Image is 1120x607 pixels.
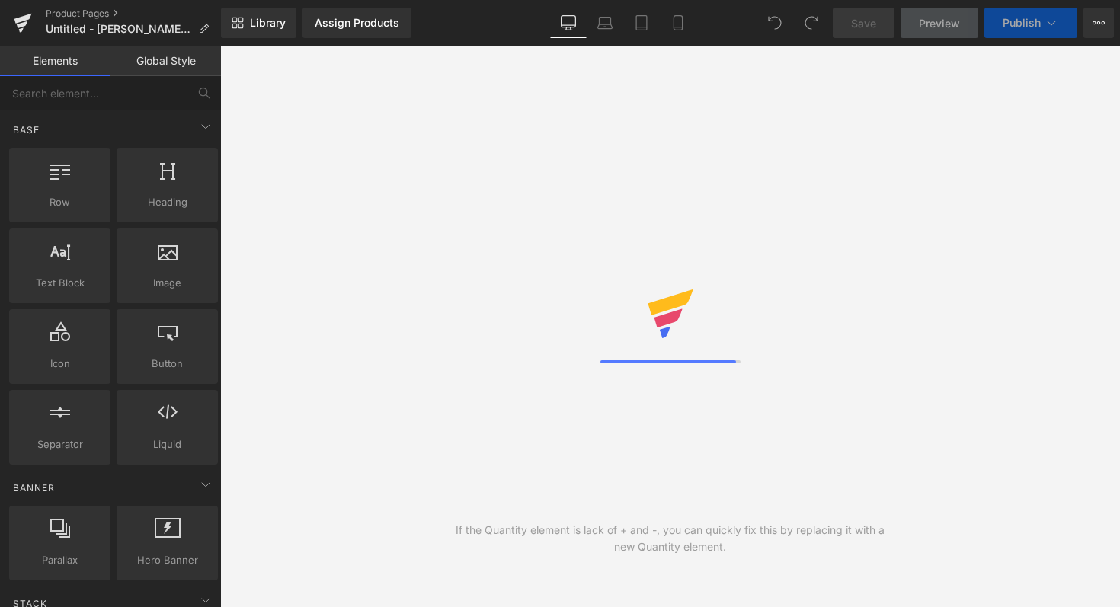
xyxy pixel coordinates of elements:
a: Product Pages [46,8,221,20]
span: Base [11,123,41,137]
span: Text Block [14,275,106,291]
span: Preview [919,15,960,31]
span: Parallax [14,552,106,568]
button: More [1083,8,1114,38]
span: Banner [11,481,56,495]
a: Tablet [623,8,660,38]
span: Publish [1003,17,1041,29]
span: Image [121,275,213,291]
a: Laptop [587,8,623,38]
button: Redo [796,8,827,38]
span: Heading [121,194,213,210]
span: Separator [14,436,106,452]
span: Row [14,194,106,210]
span: Library [250,16,286,30]
a: Preview [901,8,978,38]
span: Icon [14,356,106,372]
div: If the Quantity element is lack of + and -, you can quickly fix this by replacing it with a new Q... [445,522,895,555]
a: Global Style [110,46,221,76]
span: Untitled - [PERSON_NAME][DATE] 10:34:45 [46,23,192,35]
span: Hero Banner [121,552,213,568]
span: Liquid [121,436,213,452]
button: Undo [760,8,790,38]
a: New Library [221,8,296,38]
span: Button [121,356,213,372]
a: Desktop [550,8,587,38]
button: Publish [984,8,1077,38]
a: Mobile [660,8,696,38]
div: Assign Products [315,17,399,29]
span: Save [851,15,876,31]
